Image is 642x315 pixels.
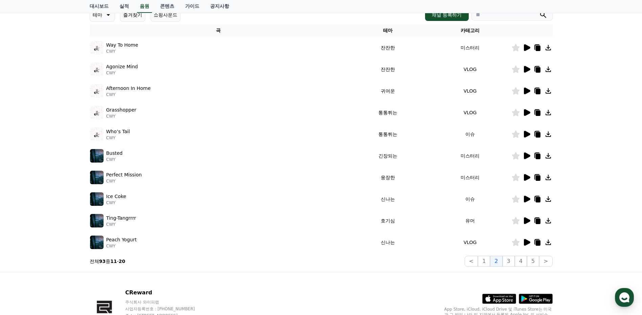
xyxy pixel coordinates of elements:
p: 주식회사 와이피랩 [125,299,208,305]
img: music [90,236,104,249]
img: music [90,171,104,184]
button: 채널 등록하기 [425,9,468,21]
p: Way To Home [106,42,138,49]
th: 테마 [347,24,429,37]
button: 2 [490,256,502,267]
td: 통통튀는 [347,102,429,123]
td: VLOG [429,58,511,80]
p: 전체 중 - [90,258,126,265]
p: Busted [106,150,123,157]
td: 신나는 [347,232,429,253]
p: CReward [125,289,208,297]
p: Afternoon In Home [106,85,151,92]
img: music [90,127,104,141]
p: 사업자등록번호 : [PHONE_NUMBER] [125,306,208,312]
td: VLOG [429,232,511,253]
td: 귀여운 [347,80,429,102]
p: Ice Coke [106,193,126,200]
button: 3 [503,256,515,267]
p: CWY [106,200,126,205]
button: 5 [527,256,539,267]
td: 잔잔한 [347,58,429,80]
a: 홈 [2,214,45,231]
td: 미스터리 [429,167,511,188]
td: 신나는 [347,188,429,210]
td: 잔잔한 [347,37,429,58]
strong: 20 [119,259,125,264]
span: 설정 [105,224,113,230]
button: 쇼핑사운드 [151,8,180,22]
img: music [90,149,104,163]
img: music [90,41,104,54]
td: 이슈 [429,123,511,145]
td: 웅장한 [347,167,429,188]
button: > [539,256,552,267]
th: 곡 [90,24,347,37]
strong: 11 [110,259,117,264]
img: music [90,192,104,206]
td: VLOG [429,102,511,123]
p: 테마 [93,10,102,20]
button: < [465,256,478,267]
td: 통통튀는 [347,123,429,145]
span: 대화 [62,225,70,230]
p: CWY [106,70,138,76]
img: music [90,214,104,227]
a: 설정 [87,214,130,231]
button: 즐겨찾기 [120,8,145,22]
p: Peach Yogurt [106,236,137,243]
p: CWY [106,157,123,162]
img: music [90,106,104,119]
button: 1 [478,256,490,267]
button: 4 [515,256,527,267]
p: CWY [106,92,151,97]
p: CWY [106,114,136,119]
td: 이슈 [429,188,511,210]
th: 카테고리 [429,24,511,37]
img: music [90,84,104,98]
p: CWY [106,243,137,249]
p: Ting-Tangrrrr [106,215,136,222]
p: Agonize Mind [106,63,138,70]
img: music [90,63,104,76]
p: Perfect Mission [106,171,142,178]
span: 홈 [21,224,25,230]
p: CWY [106,222,136,227]
td: VLOG [429,80,511,102]
a: 대화 [45,214,87,231]
td: 긴장되는 [347,145,429,167]
td: 호기심 [347,210,429,232]
p: Grasshopper [106,106,136,114]
td: 미스터리 [429,37,511,58]
td: 미스터리 [429,145,511,167]
p: CWY [106,49,138,54]
td: 유머 [429,210,511,232]
button: 테마 [90,8,115,22]
p: CWY [106,135,130,141]
strong: 93 [99,259,106,264]
p: Who’s Tail [106,128,130,135]
p: CWY [106,178,142,184]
